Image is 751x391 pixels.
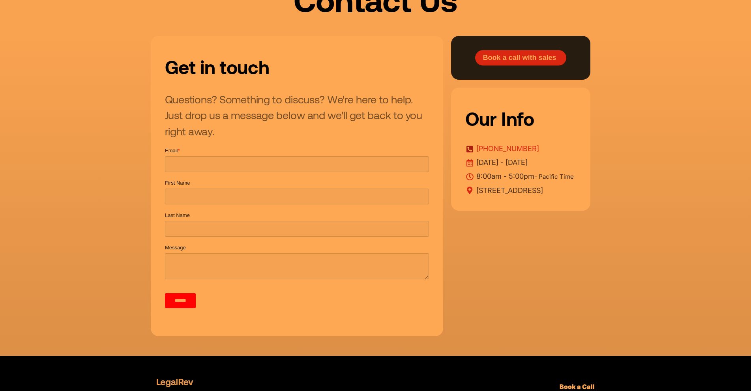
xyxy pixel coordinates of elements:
a: Book a Call [560,383,595,391]
span: [DATE] - [DATE] [474,157,528,168]
a: [PHONE_NUMBER] [465,143,576,155]
iframe: Form 0 [165,147,429,322]
h2: Get in touch [165,50,350,83]
span: - Pacific Time [534,173,574,180]
span: Book a call with sales [483,54,556,61]
span: [STREET_ADDRESS] [474,185,543,196]
a: Book a call with sales [475,50,566,66]
span: [PHONE_NUMBER] [474,143,539,155]
h2: Our Info [465,102,574,135]
h3: Questions? Something to discuss? We're here to help. Just drop us a message below and we'll get b... [165,91,429,139]
span: 8:00am - 5:00pm [474,170,574,183]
